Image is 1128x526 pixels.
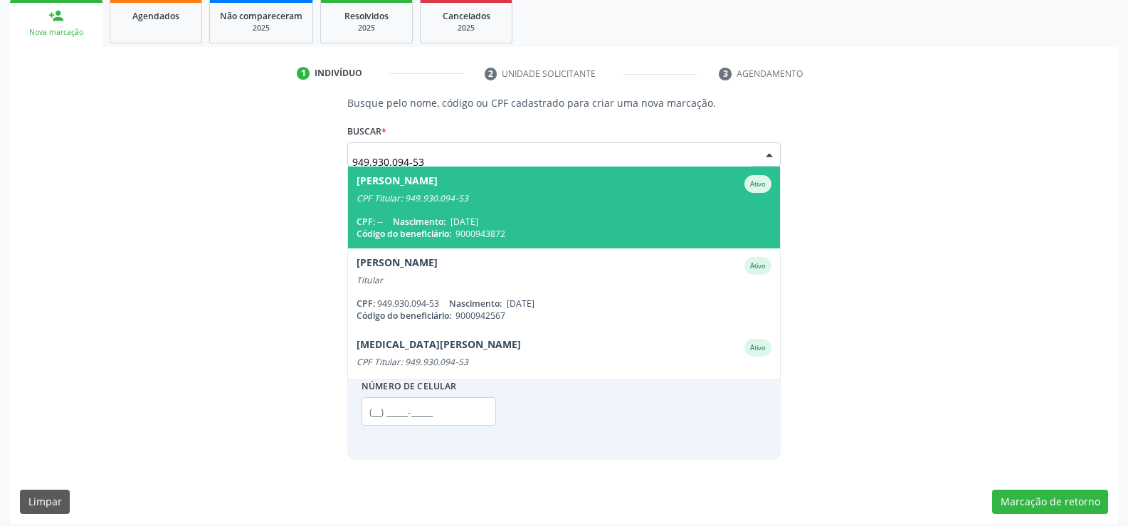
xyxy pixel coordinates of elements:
div: Indivíduo [315,67,362,80]
div: [PERSON_NAME] [357,175,438,193]
div: 2025 [331,23,402,33]
span: Código do beneficiário: [357,310,451,322]
span: [DATE] [507,298,534,310]
button: Marcação de retorno [992,490,1108,514]
div: -- [357,216,771,228]
div: CPF Titular: 949.930.094-53 [357,193,771,204]
div: [MEDICAL_DATA][PERSON_NAME] [357,339,521,357]
label: Número de celular [362,375,457,397]
small: Ativo [750,179,766,189]
span: Agendados [132,10,179,22]
small: Ativo [750,261,766,270]
div: 2025 [220,23,302,33]
input: (__) _____-_____ [362,397,496,426]
input: Busque por nome, código ou CPF [352,147,752,176]
span: Nascimento: [449,298,502,310]
span: CPF: [357,216,375,228]
span: [DATE] [450,216,478,228]
span: Código do beneficiário: [357,228,451,240]
p: Busque pelo nome, código ou CPF cadastrado para criar uma nova marcação. [347,95,781,110]
small: Ativo [750,343,766,352]
div: 1 [297,67,310,80]
div: 949.930.094-53 [357,298,771,310]
span: Resolvidos [344,10,389,22]
span: CPF: [357,298,375,310]
span: 9000943872 [455,228,505,240]
div: CPF Titular: 949.930.094-53 [357,357,771,368]
span: Nascimento: [393,216,446,228]
span: Cancelados [443,10,490,22]
label: Buscar [347,120,386,142]
div: 2025 [431,23,502,33]
button: Limpar [20,490,70,514]
div: Nova marcação [20,27,93,38]
span: Não compareceram [220,10,302,22]
div: [PERSON_NAME] [357,257,438,275]
span: 9000942567 [455,310,505,322]
div: Titular [357,275,771,286]
div: person_add [48,8,64,23]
